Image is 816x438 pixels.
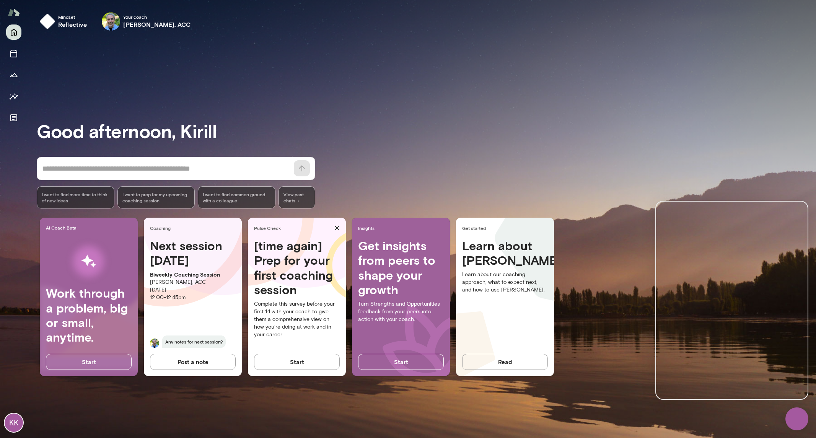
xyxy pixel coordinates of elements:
[150,339,159,348] img: Charles
[462,271,548,294] p: Learn about our coaching approach, what to expect next, and how to use [PERSON_NAME].
[123,20,191,29] h6: [PERSON_NAME], ACC
[102,12,120,31] img: Charles Silvestro, ACC
[150,294,236,301] p: 12:00 - 12:45pm
[254,300,340,339] p: Complete this survey before your first 1:1 with your coach to give them a comprehensive view on h...
[150,271,236,278] p: Biweekly Coaching Session
[198,186,275,208] div: I want to find common ground with a colleague
[117,186,195,208] div: I want to prep for my upcoming coaching session
[40,14,55,29] img: mindset
[6,24,21,40] button: Home
[150,278,236,286] p: [PERSON_NAME], ACC
[6,46,21,61] button: Sessions
[6,110,21,125] button: Documents
[462,225,551,231] span: Get started
[55,237,123,286] img: AI Workflows
[122,191,190,204] span: I want to prep for my upcoming coaching session
[123,14,191,20] span: Your coach
[358,300,444,323] p: Turn Strengths and Opportunities feedback from your peers into action with your coach.
[279,186,315,208] span: View past chats ->
[46,286,132,345] h4: Work through a problem, big or small, anytime.
[150,354,236,370] button: Post a note
[358,354,444,370] button: Start
[462,238,548,268] h4: Learn about [PERSON_NAME]
[58,20,87,29] h6: reflective
[254,238,340,297] h4: [time again] Prep for your first coaching session
[37,120,816,142] h3: Good afternoon, Kirill
[46,225,135,231] span: AI Coach Beta
[96,9,196,34] div: Charles Silvestro, ACCYour coach[PERSON_NAME], ACC
[358,238,444,297] h4: Get insights from peers to shape your growth
[58,14,87,20] span: Mindset
[254,225,331,231] span: Pulse Check
[203,191,270,204] span: I want to find common ground with a colleague
[6,89,21,104] button: Insights
[42,191,109,204] span: I want to find more time to think of new ideas
[462,354,548,370] button: Read
[150,225,239,231] span: Coaching
[46,354,132,370] button: Start
[150,286,236,294] p: [DATE]
[5,414,23,432] div: KK
[254,354,340,370] button: Start
[37,186,114,208] div: I want to find more time to think of new ideas
[6,67,21,83] button: Growth Plan
[37,9,93,34] button: Mindsetreflective
[150,238,236,268] h4: Next session [DATE]
[8,5,20,20] img: Mento
[358,225,447,231] span: Insights
[162,335,226,348] span: Any notes for next session?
